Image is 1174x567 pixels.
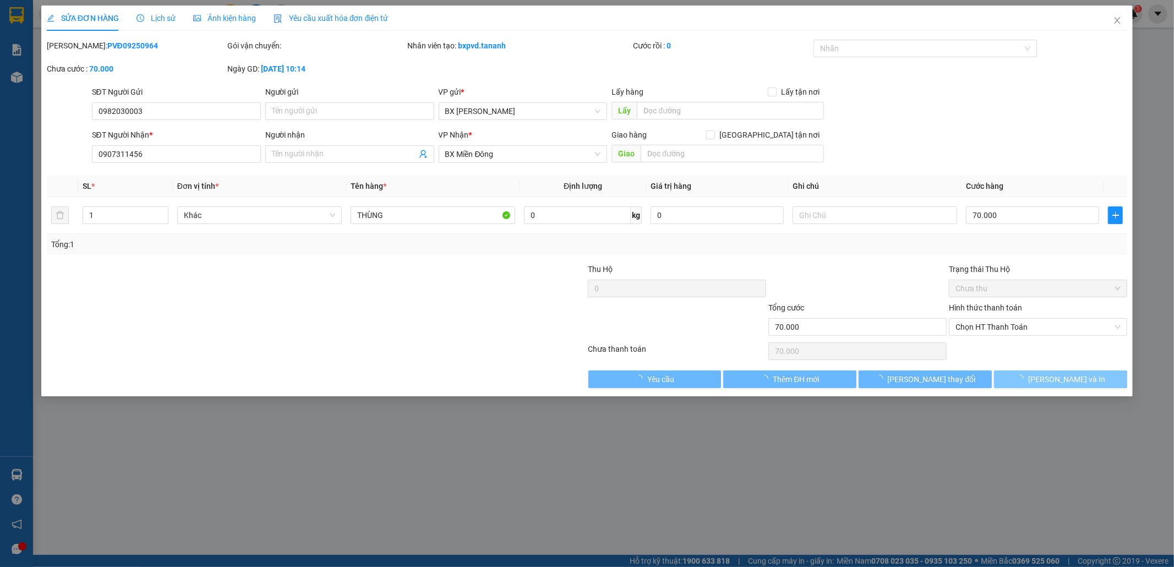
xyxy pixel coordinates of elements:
[83,182,91,190] span: SL
[351,182,386,190] span: Tên hàng
[588,265,613,274] span: Thu Hộ
[274,14,282,23] img: icon
[788,176,962,197] th: Ghi chú
[227,63,406,75] div: Ngày GD:
[611,88,643,96] span: Lấy hàng
[107,41,158,50] b: PVĐ09250964
[761,375,773,383] span: loading
[47,14,119,23] span: SỬA ĐƠN HÀNG
[564,182,602,190] span: Định lượng
[184,207,335,223] span: Khác
[261,64,305,73] b: [DATE] 10:14
[651,182,691,190] span: Giá trị hàng
[47,63,225,75] div: Chưa cước :
[92,129,261,141] div: SĐT Người Nhận
[274,14,389,23] span: Yêu cầu xuất hóa đơn điện tử
[633,40,811,52] div: Cước rồi :
[768,303,804,312] span: Tổng cước
[419,150,428,159] span: user-add
[51,206,69,224] button: delete
[408,40,631,52] div: Nhân viên tạo:
[587,343,768,362] div: Chưa thanh toán
[51,238,453,250] div: Tổng: 1
[193,14,201,22] span: picture
[265,86,434,98] div: Người gửi
[439,130,469,139] span: VP Nhận
[641,145,824,162] input: Dọc đường
[994,370,1127,388] button: [PERSON_NAME] và In
[227,40,406,52] div: Gói vận chuyển:
[777,86,824,98] span: Lấy tận nơi
[859,370,992,388] button: [PERSON_NAME] thay đổi
[458,41,506,50] b: bxpvd.tananh
[1108,206,1123,224] button: plus
[136,14,144,22] span: clock-circle
[667,41,671,50] b: 0
[611,102,637,119] span: Lấy
[955,280,1121,297] span: Chưa thu
[611,130,647,139] span: Giao hàng
[949,303,1022,312] label: Hình thức thanh toán
[89,64,113,73] b: 70.000
[92,86,261,98] div: SĐT Người Gửi
[1028,373,1105,385] span: [PERSON_NAME] và In
[773,373,819,385] span: Thêm ĐH mới
[439,86,608,98] div: VP gửi
[611,145,641,162] span: Giao
[445,146,601,162] span: BX Miền Đông
[177,182,219,190] span: Đơn vị tính
[949,263,1127,275] div: Trạng thái Thu Hộ
[793,206,957,224] input: Ghi Chú
[1102,6,1133,36] button: Close
[631,206,642,224] span: kg
[265,129,434,141] div: Người nhận
[193,14,256,23] span: Ảnh kiện hàng
[876,375,888,383] span: loading
[955,319,1121,335] span: Chọn HT Thanh Toán
[1109,211,1122,220] span: plus
[635,375,647,383] span: loading
[47,40,225,52] div: [PERSON_NAME]:
[47,14,54,22] span: edit
[647,373,674,385] span: Yêu cầu
[351,206,515,224] input: VD: Bàn, Ghế
[445,103,601,119] span: BX Phạm Văn Đồng
[1016,375,1028,383] span: loading
[637,102,824,119] input: Dọc đường
[1113,16,1122,25] span: close
[888,373,976,385] span: [PERSON_NAME] thay đổi
[715,129,824,141] span: [GEOGRAPHIC_DATA] tận nơi
[966,182,1003,190] span: Cước hàng
[136,14,176,23] span: Lịch sử
[588,370,722,388] button: Yêu cầu
[723,370,856,388] button: Thêm ĐH mới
